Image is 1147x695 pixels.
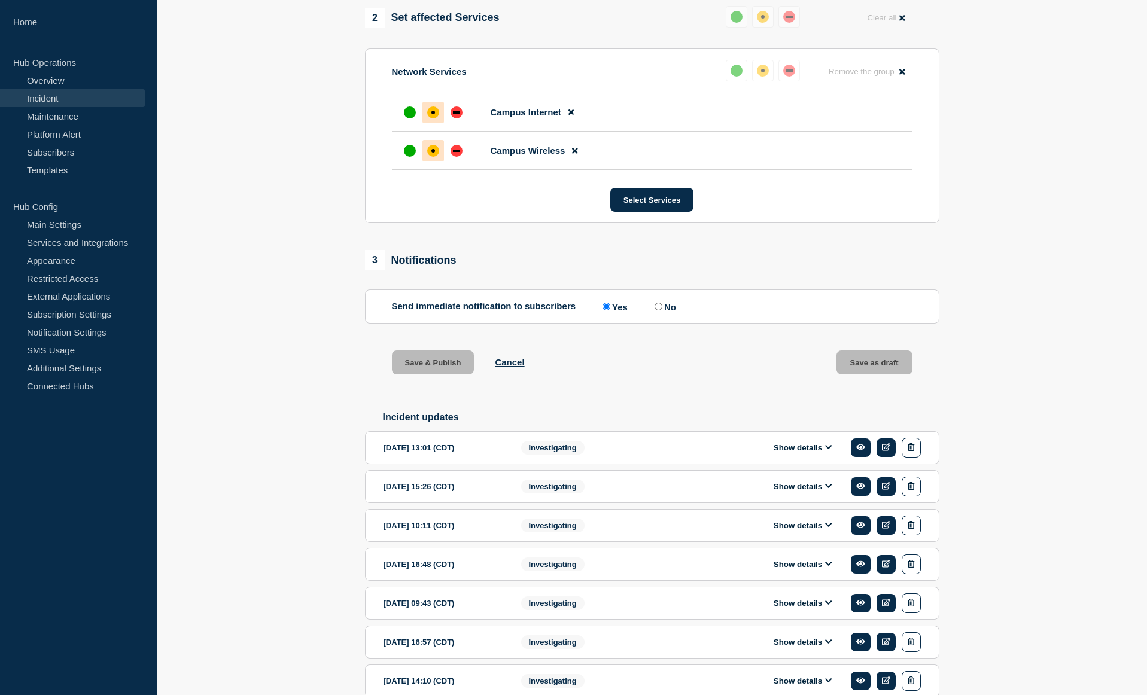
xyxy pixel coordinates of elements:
[404,145,416,157] div: up
[600,301,628,312] label: Yes
[521,674,585,688] span: Investigating
[655,303,662,310] input: No
[603,303,610,310] input: Yes
[384,438,503,458] div: [DATE] 13:01 (CDT)
[383,412,939,423] h2: Incident updates
[384,593,503,613] div: [DATE] 09:43 (CDT)
[783,11,795,23] div: down
[392,301,912,312] div: Send immediate notification to subscribers
[384,671,503,691] div: [DATE] 14:10 (CDT)
[427,106,439,118] div: affected
[365,8,385,28] span: 2
[860,6,912,29] button: Clear all
[384,554,503,574] div: [DATE] 16:48 (CDT)
[770,443,836,453] button: Show details
[521,480,585,493] span: Investigating
[521,519,585,532] span: Investigating
[778,60,800,81] button: down
[726,6,747,28] button: up
[365,8,500,28] div: Set affected Services
[491,107,561,117] span: Campus Internet
[384,516,503,535] div: [DATE] 10:11 (CDT)
[365,250,385,270] span: 3
[770,637,836,647] button: Show details
[610,188,693,212] button: Select Services
[451,106,463,118] div: down
[652,301,676,312] label: No
[384,632,503,652] div: [DATE] 16:57 (CDT)
[778,6,800,28] button: down
[491,145,565,156] span: Campus Wireless
[404,106,416,118] div: up
[521,557,585,571] span: Investigating
[783,65,795,77] div: down
[521,596,585,610] span: Investigating
[757,65,769,77] div: affected
[521,635,585,649] span: Investigating
[384,477,503,496] div: [DATE] 15:26 (CDT)
[752,6,774,28] button: affected
[836,350,912,374] button: Save as draft
[392,350,474,374] button: Save & Publish
[495,357,524,367] button: Cancel
[829,67,895,76] span: Remove the group
[770,559,836,569] button: Show details
[770,598,836,608] button: Show details
[770,481,836,492] button: Show details
[365,250,457,270] div: Notifications
[451,145,463,157] div: down
[757,11,769,23] div: affected
[770,676,836,686] button: Show details
[726,60,747,81] button: up
[427,145,439,157] div: affected
[392,301,576,312] p: Send immediate notification to subscribers
[521,441,585,455] span: Investigating
[822,60,912,83] button: Remove the group
[731,65,743,77] div: up
[752,60,774,81] button: affected
[392,66,467,77] p: Network Services
[770,520,836,531] button: Show details
[731,11,743,23] div: up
